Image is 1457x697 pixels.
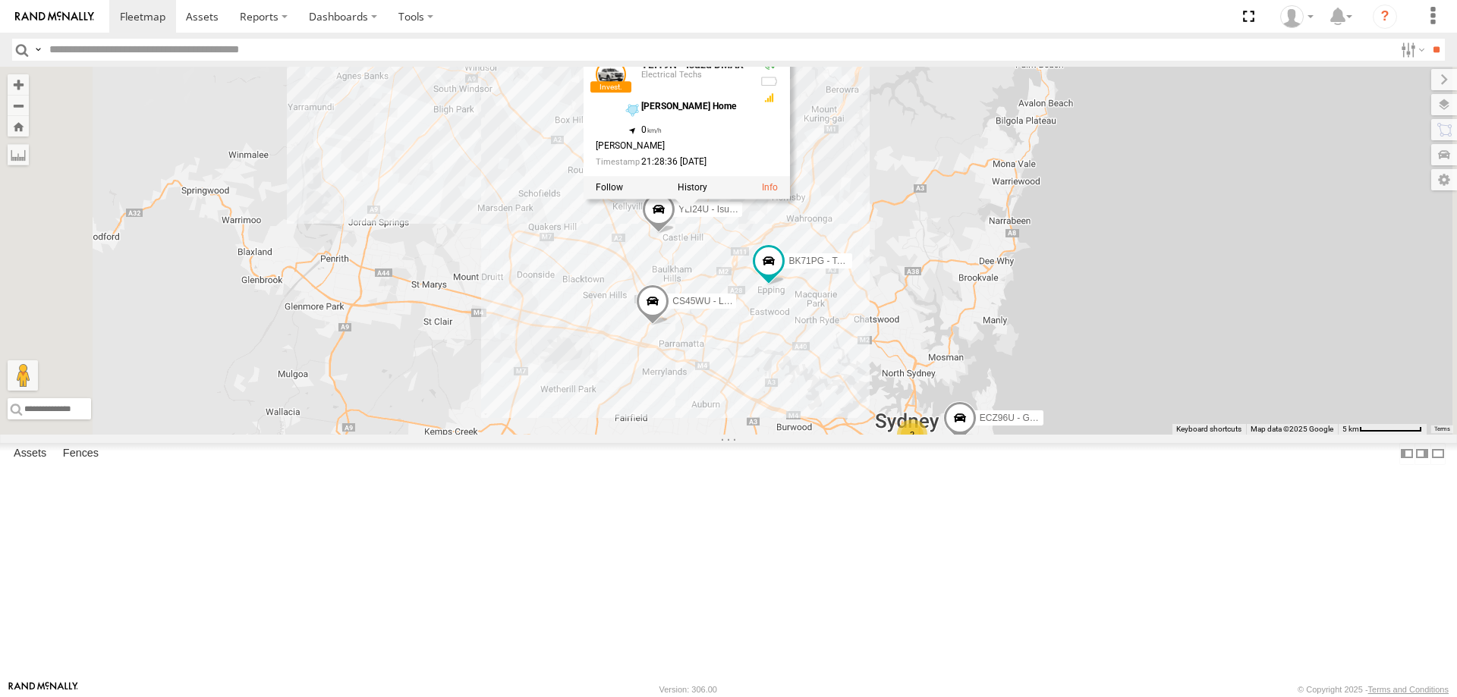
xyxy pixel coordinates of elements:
div: Valid GPS Fix [760,59,778,71]
span: Map data ©2025 Google [1251,425,1333,433]
label: Map Settings [1431,169,1457,190]
label: Search Filter Options [1395,39,1427,61]
label: Hide Summary Table [1430,443,1446,465]
label: Measure [8,144,29,165]
button: Zoom in [8,74,29,95]
span: BK71PG - Toyota Hiace [788,256,885,266]
button: Zoom out [8,95,29,116]
div: Electrical Techs [641,71,747,80]
i: ? [1373,5,1397,29]
label: Assets [6,443,54,464]
div: [PERSON_NAME] [596,141,747,151]
span: ECZ96U - Great Wall [980,413,1065,423]
button: Keyboard shortcuts [1176,424,1241,435]
a: Visit our Website [8,682,78,697]
img: rand-logo.svg [15,11,94,22]
div: Version: 306.00 [659,685,717,694]
label: Realtime tracking of Asset [596,183,623,193]
div: © Copyright 2025 - [1298,685,1449,694]
div: [PERSON_NAME] Home [641,102,747,111]
button: Drag Pegman onto the map to open Street View [8,360,38,391]
div: 2 [897,419,927,450]
label: Dock Summary Table to the Left [1399,443,1415,465]
a: View Asset Details [596,59,626,89]
div: GSM Signal = 3 [760,92,778,104]
span: CS45WU - LDV [672,296,736,306]
label: View Asset History [678,183,707,193]
span: 5 km [1342,425,1359,433]
span: 0 [641,124,662,135]
a: Terms (opens in new tab) [1434,426,1450,432]
span: YLI24U - Isuzu D-MAX [678,203,770,214]
button: Zoom Home [8,116,29,137]
label: Fences [55,443,106,464]
div: Tom Tozer [1275,5,1319,28]
label: Search Query [32,39,44,61]
a: View Asset Details [762,183,778,193]
div: Date/time of location update [596,157,747,167]
a: Terms and Conditions [1368,685,1449,694]
div: No battery health information received from this device. [760,75,778,87]
button: Map Scale: 5 km per 79 pixels [1338,424,1427,435]
label: Dock Summary Table to the Right [1415,443,1430,465]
